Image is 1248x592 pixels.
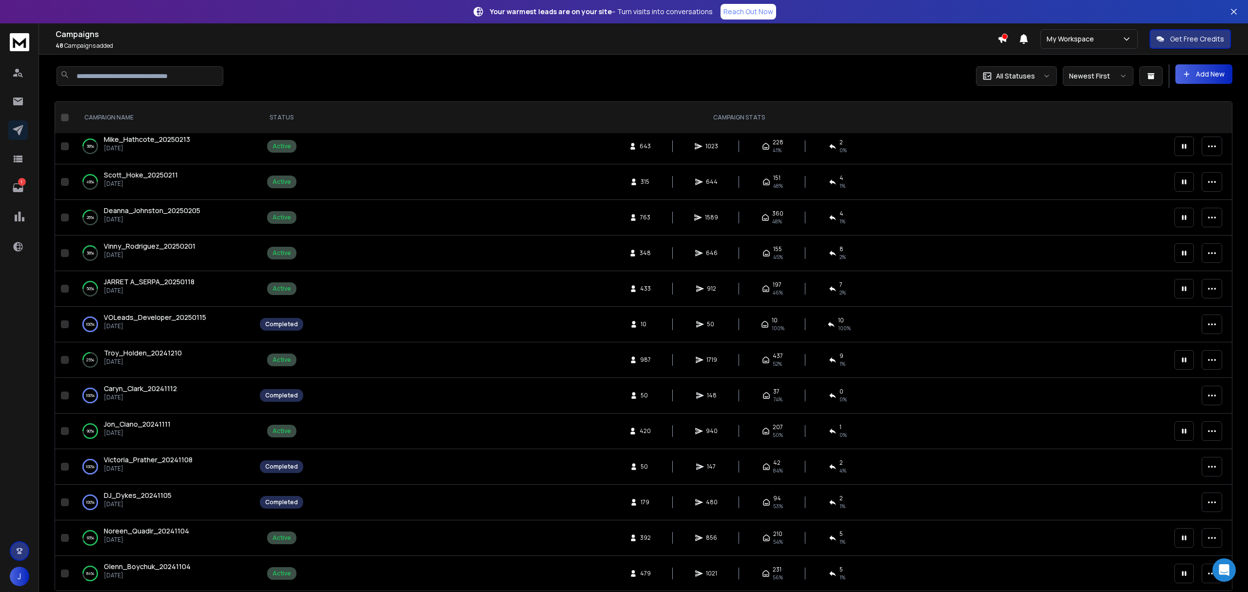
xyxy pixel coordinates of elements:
span: 763 [640,214,650,221]
span: 231 [773,566,781,573]
p: 38 % [87,248,94,258]
p: 1 [18,178,26,186]
span: 2 [839,494,843,502]
span: 1 % [839,182,845,190]
span: 1 % [839,538,845,546]
a: Caryn_Clark_20241112 [104,384,177,394]
span: 437 [773,352,783,360]
span: 50 [641,463,650,471]
p: [DATE] [104,429,171,437]
span: 1021 [706,570,717,577]
span: 207 [773,423,783,431]
img: logo [10,33,29,51]
span: 1 % [839,502,845,510]
p: Reach Out Now [723,7,773,17]
span: 1 [839,423,841,431]
span: 5 [839,530,843,538]
span: 37 [773,388,780,395]
span: 433 [640,285,651,293]
span: 2 [839,459,843,467]
span: 10 [772,316,778,324]
div: Completed [265,498,298,506]
span: Vinny_Rodriguez_20250201 [104,241,195,251]
span: J [10,567,29,586]
span: 8 [839,245,843,253]
span: 148 [707,392,717,399]
td: 100%VOLeads_Developer_20250115[DATE] [73,307,254,342]
th: CAMPAIGN NAME [73,102,254,134]
p: [DATE] [104,216,200,223]
p: 100 % [86,319,95,329]
span: 7 [839,281,842,289]
p: [DATE] [104,394,177,401]
div: Completed [265,320,298,328]
span: 147 [707,463,717,471]
span: 315 [641,178,650,186]
span: 100 % [772,324,784,332]
div: Open Intercom Messenger [1212,558,1236,582]
span: 100 % [838,324,851,332]
p: [DATE] [104,144,190,152]
span: 228 [773,138,783,146]
a: Mike_Hathcote_20250213 [104,135,190,144]
p: My Workspace [1047,34,1098,44]
span: JARRET A_SERPA_20250118 [104,277,195,286]
span: 48 % [773,182,783,190]
span: Scott_Hoke_20250211 [104,170,178,179]
span: 1589 [705,214,718,221]
span: 856 [706,534,717,542]
div: Completed [265,392,298,399]
span: 420 [640,427,651,435]
p: [DATE] [104,465,193,473]
button: Newest First [1063,66,1133,86]
td: 50%JARRET A_SERPA_20250118[DATE] [73,271,254,307]
p: [DATE] [104,358,182,366]
span: 2 [839,138,843,146]
div: Active [273,142,291,150]
span: 2 % [839,289,846,296]
span: Victoria_Prather_20241108 [104,455,193,464]
td: 49%Scott_Hoke_20250211[DATE] [73,164,254,200]
div: Active [273,178,291,186]
span: 4 [839,174,843,182]
p: [DATE] [104,322,206,330]
a: Victoria_Prather_20241108 [104,455,193,465]
span: 48 [56,41,63,50]
span: 155 [773,245,782,253]
span: 392 [640,534,651,542]
p: [DATE] [104,572,191,579]
a: Troy_Holden_20241210 [104,348,182,358]
p: [DATE] [104,180,178,188]
a: DJ_Dykes_20241105 [104,491,172,500]
p: 100 % [86,497,95,507]
th: CAMPAIGN STATS [309,102,1169,134]
p: 50 % [86,284,94,294]
span: 151 [773,174,780,182]
span: 0 % [839,431,847,439]
a: Deanna_Johnston_20250205 [104,206,200,216]
p: All Statuses [996,71,1035,81]
span: Noreen_Quadir_20241104 [104,526,189,535]
td: 25%Troy_Holden_20241210[DATE] [73,342,254,378]
div: Active [273,249,291,257]
p: 90 % [87,426,94,436]
td: 93%Noreen_Quadir_20241104[DATE] [73,520,254,556]
p: 49 % [86,177,94,187]
span: 10 [838,316,844,324]
span: 1 % [839,573,845,581]
td: 100%Victoria_Prather_20241108[DATE] [73,449,254,485]
span: 84 % [773,467,783,474]
p: 93 % [87,533,94,543]
span: 940 [706,427,718,435]
span: 50 [707,320,717,328]
span: 9 [839,352,843,360]
span: 48 % [772,217,782,225]
div: Completed [265,463,298,471]
a: VOLeads_Developer_20250115 [104,313,206,322]
p: 100 % [86,462,95,472]
span: 210 [773,530,782,538]
span: 479 [640,570,651,577]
